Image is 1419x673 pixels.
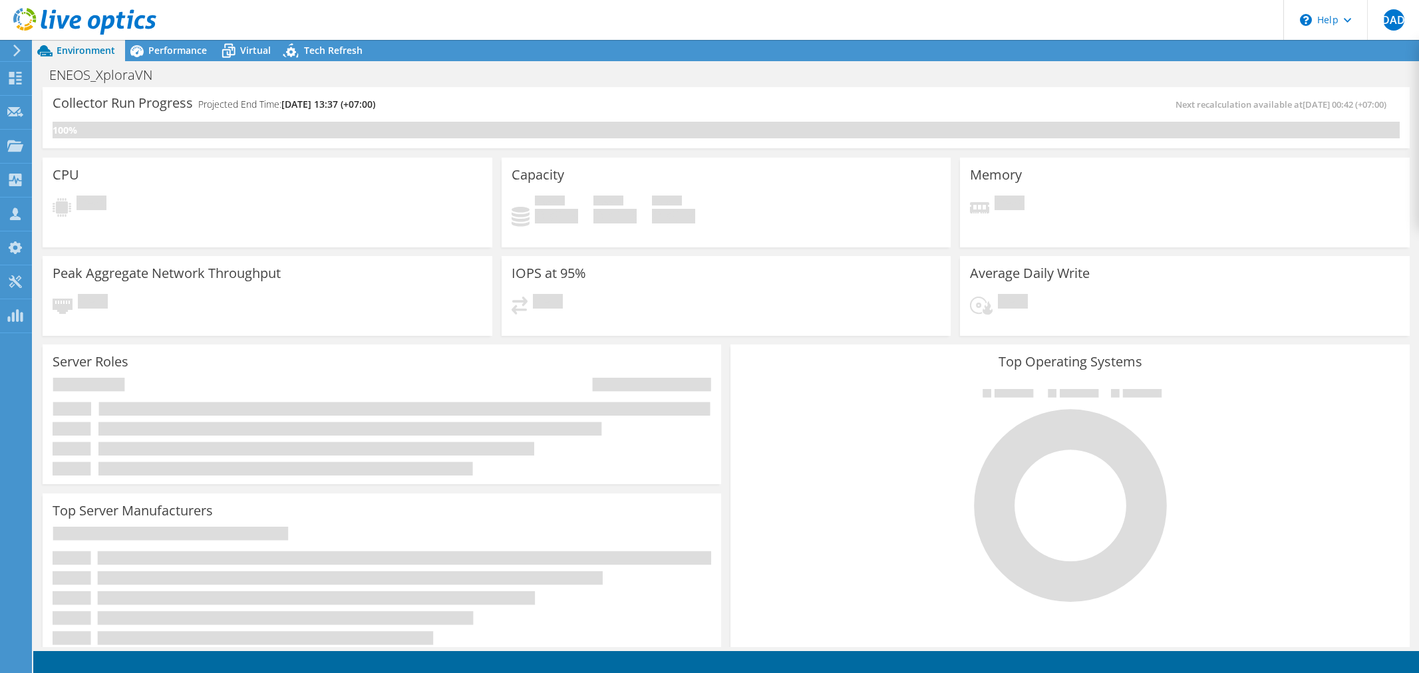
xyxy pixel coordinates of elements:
h4: Projected End Time: [198,97,375,112]
span: Virtual [240,44,271,57]
span: Environment [57,44,115,57]
h1: ENEOS_XploraVN [43,68,173,82]
span: Pending [533,294,563,312]
span: [DATE] 13:37 (+07:00) [281,98,375,110]
span: Used [535,196,565,209]
span: Pending [995,196,1025,213]
h4: 0 GiB [652,209,695,223]
span: DAD [1383,9,1404,31]
h3: Memory [970,168,1022,182]
span: Free [593,196,623,209]
svg: \n [1300,14,1312,26]
h4: 0 GiB [535,209,578,223]
h3: IOPS at 95% [512,266,586,281]
span: Total [652,196,682,209]
span: Pending [998,294,1028,312]
h3: Server Roles [53,354,128,369]
span: Tech Refresh [304,44,363,57]
span: Performance [148,44,207,57]
span: [DATE] 00:42 (+07:00) [1303,98,1386,110]
h3: Top Operating Systems [740,354,1399,369]
h3: CPU [53,168,79,182]
h3: Peak Aggregate Network Throughput [53,266,281,281]
h4: 0 GiB [593,209,637,223]
span: Pending [77,196,106,213]
h3: Top Server Manufacturers [53,503,213,518]
h3: Capacity [512,168,564,182]
span: Pending [78,294,108,312]
span: Next recalculation available at [1176,98,1393,110]
h3: Average Daily Write [970,266,1090,281]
